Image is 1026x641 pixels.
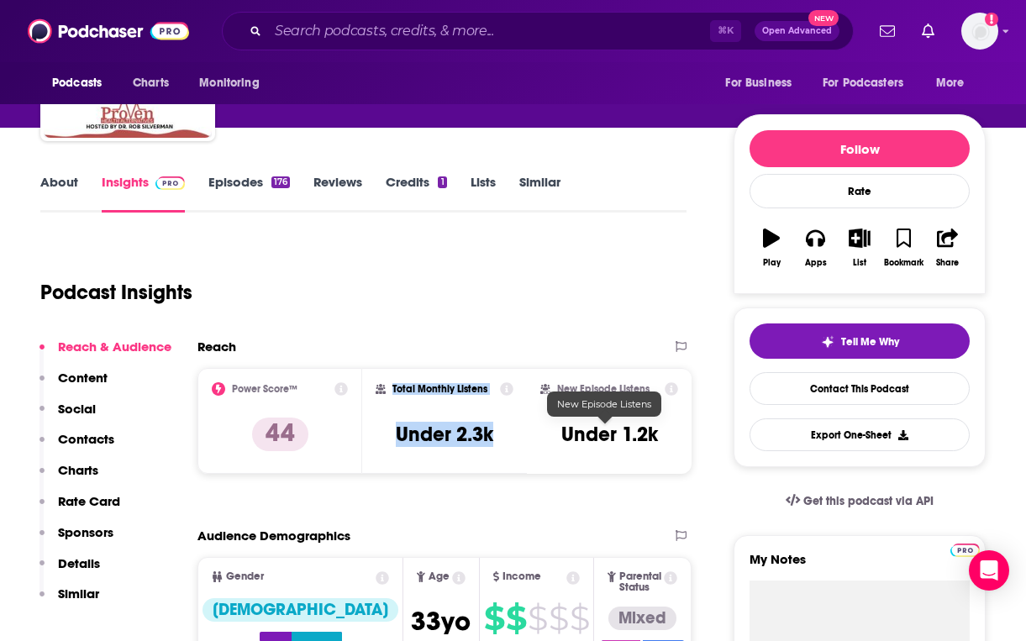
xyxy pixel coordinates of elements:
[396,422,493,447] h3: Under 2.3k
[102,174,185,213] a: InsightsPodchaser Pro
[884,258,923,268] div: Bookmark
[608,607,676,630] div: Mixed
[429,571,450,582] span: Age
[803,494,934,508] span: Get this podcast via API
[411,605,471,638] span: 33 yo
[821,335,834,349] img: tell me why sparkle
[271,176,290,188] div: 176
[39,370,108,401] button: Content
[40,67,124,99] button: open menu
[936,71,965,95] span: More
[557,398,651,410] span: New Episode Listens
[881,218,925,278] button: Bookmark
[39,555,100,586] button: Details
[950,544,980,557] img: Podchaser Pro
[39,431,114,462] button: Contacts
[58,339,171,355] p: Reach & Audience
[793,218,837,278] button: Apps
[570,605,589,632] span: $
[40,174,78,213] a: About
[926,218,970,278] button: Share
[313,174,362,213] a: Reviews
[725,71,792,95] span: For Business
[528,605,547,632] span: $
[155,176,185,190] img: Podchaser Pro
[222,12,854,50] div: Search podcasts, credits, & more...
[58,524,113,540] p: Sponsors
[133,71,169,95] span: Charts
[750,218,793,278] button: Play
[823,71,903,95] span: For Podcasters
[924,67,986,99] button: open menu
[961,13,998,50] img: User Profile
[519,174,560,213] a: Similar
[58,586,99,602] p: Similar
[750,551,970,581] label: My Notes
[39,339,171,370] button: Reach & Audience
[58,401,96,417] p: Social
[936,258,959,268] div: Share
[750,130,970,167] button: Follow
[226,571,264,582] span: Gender
[841,335,899,349] span: Tell Me Why
[950,541,980,557] a: Pro website
[710,20,741,42] span: ⌘ K
[808,10,839,26] span: New
[208,174,290,213] a: Episodes176
[203,598,398,622] div: [DEMOGRAPHIC_DATA]
[838,218,881,278] button: List
[197,339,236,355] h2: Reach
[805,258,827,268] div: Apps
[39,401,96,432] button: Social
[58,493,120,509] p: Rate Card
[232,383,297,395] h2: Power Score™
[772,481,947,522] a: Get this podcast via API
[199,71,259,95] span: Monitoring
[853,258,866,268] div: List
[713,67,813,99] button: open menu
[549,605,568,632] span: $
[873,17,902,45] a: Show notifications dropdown
[502,571,541,582] span: Income
[619,571,661,593] span: Parental Status
[750,174,970,208] div: Rate
[484,605,504,632] span: $
[52,71,102,95] span: Podcasts
[755,21,839,41] button: Open AdvancedNew
[58,462,98,478] p: Charts
[557,383,650,395] h2: New Episode Listens
[58,370,108,386] p: Content
[812,67,928,99] button: open menu
[252,418,308,451] p: 44
[28,15,189,47] img: Podchaser - Follow, Share and Rate Podcasts
[40,280,192,305] h1: Podcast Insights
[187,67,281,99] button: open menu
[386,174,446,213] a: Credits1
[471,174,496,213] a: Lists
[506,605,526,632] span: $
[39,524,113,555] button: Sponsors
[438,176,446,188] div: 1
[750,418,970,451] button: Export One-Sheet
[39,586,99,617] button: Similar
[122,67,179,99] a: Charts
[561,422,658,447] h3: Under 1.2k
[58,431,114,447] p: Contacts
[268,18,710,45] input: Search podcasts, credits, & more...
[961,13,998,50] span: Logged in as alignPR
[763,258,781,268] div: Play
[750,372,970,405] a: Contact This Podcast
[750,323,970,359] button: tell me why sparkleTell Me Why
[961,13,998,50] button: Show profile menu
[392,383,487,395] h2: Total Monthly Listens
[762,27,832,35] span: Open Advanced
[197,528,350,544] h2: Audience Demographics
[58,555,100,571] p: Details
[39,462,98,493] button: Charts
[39,493,120,524] button: Rate Card
[985,13,998,26] svg: Add a profile image
[969,550,1009,591] div: Open Intercom Messenger
[915,17,941,45] a: Show notifications dropdown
